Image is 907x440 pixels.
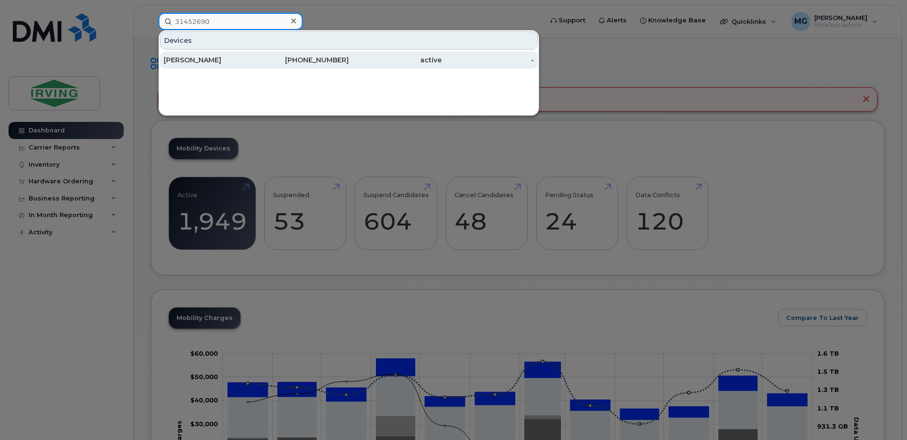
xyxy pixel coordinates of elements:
[442,55,534,65] div: -
[160,51,538,69] a: [PERSON_NAME][PHONE_NUMBER]active-
[160,31,538,50] div: Devices
[349,55,442,65] div: active
[256,55,349,65] div: [PHONE_NUMBER]
[164,55,256,65] div: [PERSON_NAME]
